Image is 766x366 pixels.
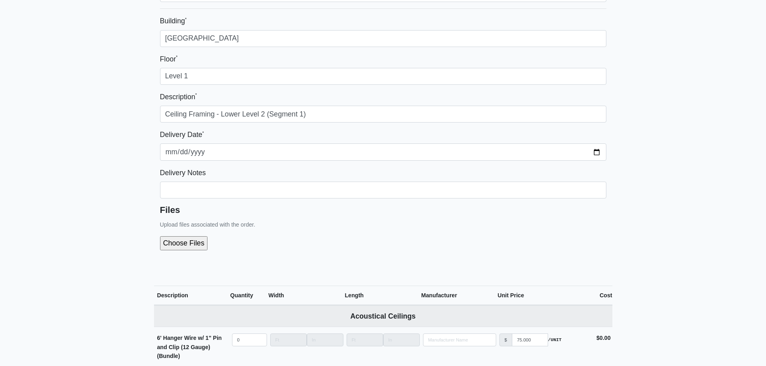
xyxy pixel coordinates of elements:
[596,335,610,341] strong: $0.00
[160,167,206,178] label: Delivery Notes
[512,333,548,346] input: manufacturer
[499,333,512,346] div: $
[270,333,307,346] input: Length
[574,286,612,306] th: Cost
[232,333,267,346] input: quantity
[498,286,574,306] th: Unit Price
[160,236,294,250] input: Choose Files
[230,286,269,306] th: Quantity
[160,143,606,160] input: mm-dd-yyyy
[350,312,415,320] b: Acoustical Ceilings
[383,333,420,346] input: Length
[160,221,255,228] small: Upload files associated with the order.
[160,53,178,65] label: Floor
[347,333,383,346] input: Length
[345,286,421,306] th: Length
[157,292,188,299] span: Description
[160,129,204,140] label: Delivery Date
[157,335,222,359] strong: 6' Hanger Wire w/ 1" Pin and Clip (12 Gauge) (Bundle)
[423,333,496,346] input: Search
[269,286,345,306] th: Width
[160,91,197,102] label: Description
[421,286,498,306] th: Manufacturer
[160,15,187,27] label: Building
[548,336,562,344] strong: /UNIT
[160,205,606,215] h5: Files
[307,333,343,346] input: Length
